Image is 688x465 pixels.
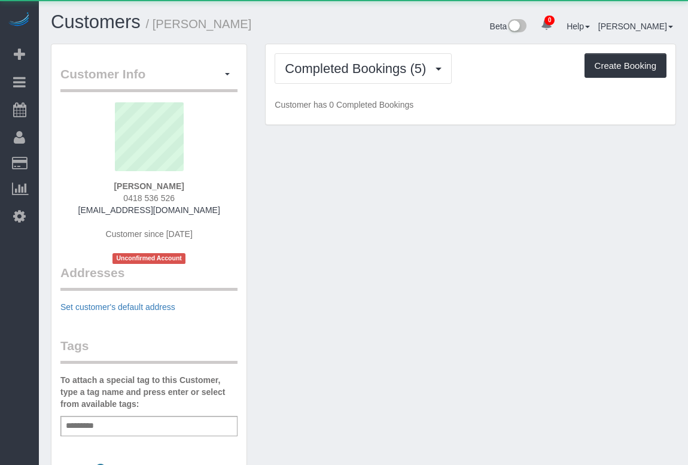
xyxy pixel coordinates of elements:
a: 0 [535,12,558,38]
a: [PERSON_NAME] [598,22,673,31]
span: 0 [544,16,555,25]
span: Completed Bookings (5) [285,61,432,76]
button: Completed Bookings (5) [275,53,452,84]
small: / [PERSON_NAME] [146,17,252,31]
span: 0418 536 526 [123,193,175,203]
legend: Customer Info [60,65,238,92]
p: Customer has 0 Completed Bookings [275,99,666,111]
span: Customer since [DATE] [106,229,193,239]
button: Create Booking [585,53,666,78]
a: Beta [490,22,527,31]
img: Automaid Logo [7,12,31,29]
a: Customers [51,11,141,32]
a: Help [567,22,590,31]
strong: [PERSON_NAME] [114,181,184,191]
a: Set customer's default address [60,302,175,312]
label: To attach a special tag to this Customer, type a tag name and press enter or select from availabl... [60,374,238,410]
a: [EMAIL_ADDRESS][DOMAIN_NAME] [78,205,220,215]
legend: Tags [60,337,238,364]
span: Unconfirmed Account [112,253,185,263]
img: New interface [507,19,526,35]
